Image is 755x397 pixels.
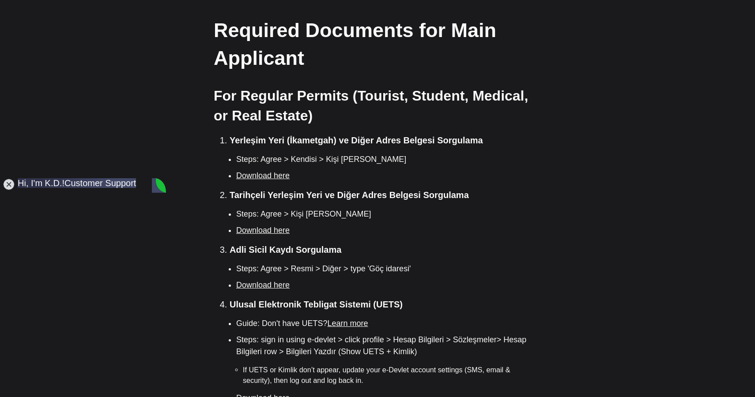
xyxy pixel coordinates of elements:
[230,135,483,145] strong: Yerleşim Yeri (İkametgah) ve Diğer Adres Belgesi Sorgulama
[328,319,368,328] a: Learn more
[236,318,541,330] li: Guide: Don't have UETS?
[236,208,541,220] li: Steps: Agree > Kişi [PERSON_NAME]
[236,263,541,275] li: Steps: Agree > Resmi > Diğer > type 'Göç idaresi'
[230,245,341,255] strong: Adli Sicil Kaydı Sorgulama
[214,86,540,126] h3: For Regular Permits (Tourist, Student, Medical, or Real Estate)
[243,364,541,386] li: If UETS or Kimlik don’t appear, update your e-Devlet account settings (SMS, email & security), th...
[214,16,540,72] h2: Required Documents for Main Applicant
[236,226,290,235] a: Download here
[236,154,541,165] li: Steps: Agree > Kendisi > Kişi [PERSON_NAME]
[236,171,290,180] a: Download here
[236,281,290,289] a: Download here
[230,190,469,200] strong: Tarihçeli Yerleşim Yeri ve Diğer Adres Belgesi Sorgulama
[230,300,403,309] strong: Ulusal Elektronik Tebligat Sistemi (UETS)
[236,334,541,386] li: Steps: sign in using e-devlet > click profile > Hesap Bilgileri > Sözleşmeler> Hesap Bilgileri ro...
